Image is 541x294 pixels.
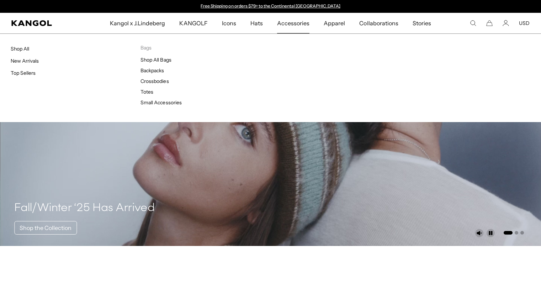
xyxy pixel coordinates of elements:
[277,13,309,33] span: Accessories
[250,13,263,33] span: Hats
[140,99,181,106] a: Small Accessories
[405,13,438,33] a: Stories
[222,13,236,33] span: Icons
[11,20,72,26] a: Kangol
[504,231,513,235] button: Go to slide 1
[515,231,518,235] button: Go to slide 2
[317,13,352,33] a: Apparel
[486,20,493,26] button: Cart
[11,46,29,52] a: Shop All
[110,13,165,33] span: Kangol x J.Lindeberg
[519,20,530,26] button: USD
[352,13,405,33] a: Collaborations
[270,13,317,33] a: Accessories
[503,230,524,235] ul: Select a slide to show
[475,229,483,237] button: Unmute
[140,44,270,51] p: Bags
[11,70,36,76] a: Top Sellers
[14,201,155,215] h4: Fall/Winter ‘25 Has Arrived
[14,221,77,235] a: Shop the Collection
[11,58,39,64] a: New Arrivals
[243,13,270,33] a: Hats
[179,13,207,33] span: KANGOLF
[503,20,509,26] a: Account
[140,78,169,84] a: Crossbodies
[172,13,214,33] a: KANGOLF
[103,13,173,33] a: Kangol x J.Lindeberg
[197,4,344,9] slideshow-component: Announcement bar
[486,229,495,237] button: Pause
[215,13,243,33] a: Icons
[197,4,344,9] div: 1 of 2
[413,13,431,33] span: Stories
[470,20,476,26] summary: Search here
[140,67,164,74] a: Backpacks
[359,13,398,33] span: Collaborations
[324,13,345,33] span: Apparel
[140,57,171,63] a: Shop All Bags
[520,231,524,235] button: Go to slide 3
[201,3,340,9] a: Free Shipping on orders $79+ to the Continental [GEOGRAPHIC_DATA]
[140,89,153,95] a: Totes
[197,4,344,9] div: Announcement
